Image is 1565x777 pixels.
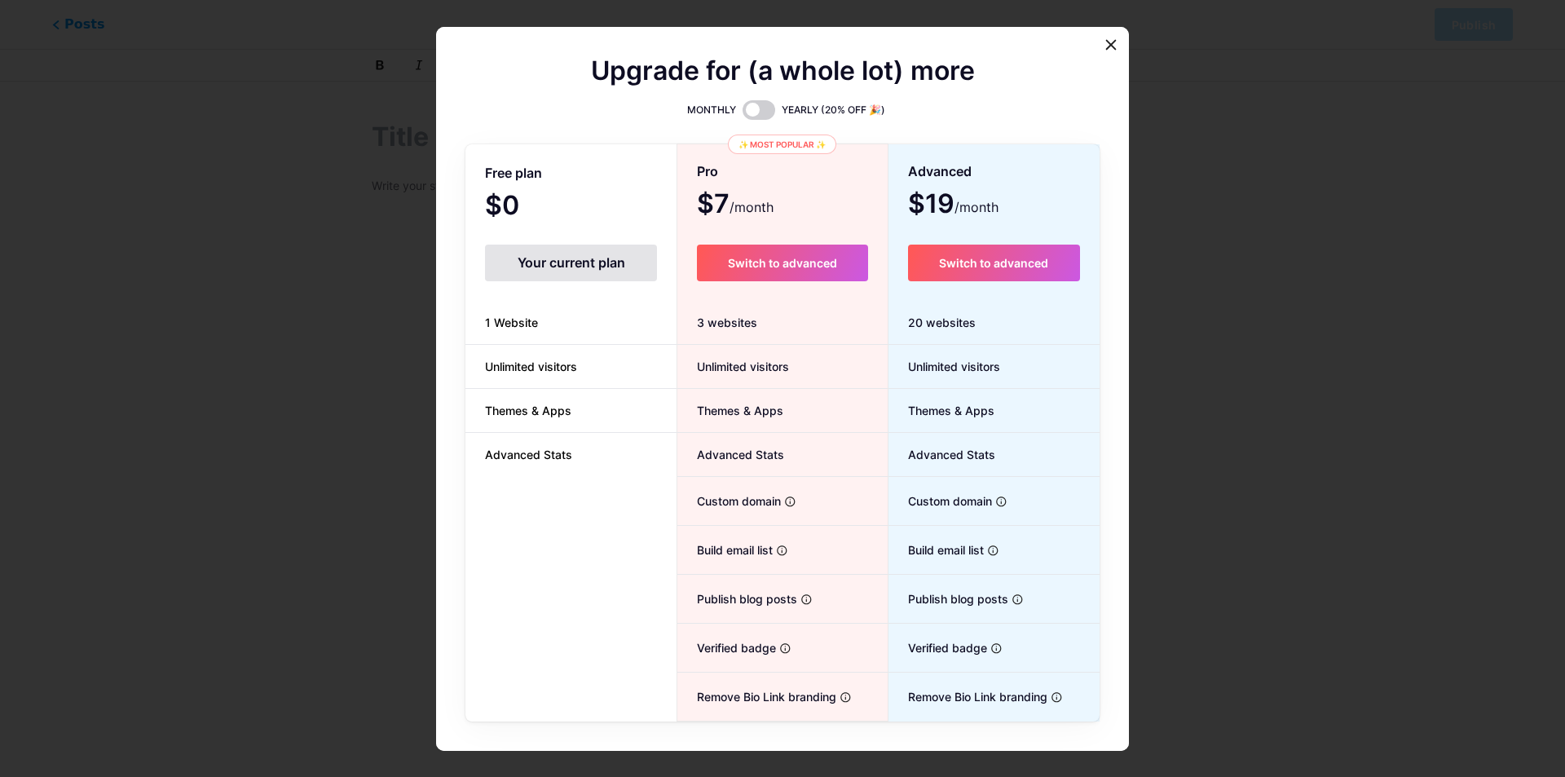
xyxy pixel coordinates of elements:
span: Themes & Apps [677,402,783,419]
span: Build email list [888,541,984,558]
span: Unlimited visitors [465,358,597,375]
span: Advanced [908,157,972,186]
span: Advanced Stats [465,446,592,463]
span: Custom domain [888,492,992,510]
div: 20 websites [888,301,1100,345]
span: Remove Bio Link branding [888,688,1047,705]
span: YEARLY (20% OFF 🎉) [782,102,885,118]
span: Verified badge [888,639,987,656]
span: Free plan [485,159,542,188]
span: Custom domain [677,492,781,510]
span: /month [730,197,774,217]
span: $0 [485,196,563,219]
span: Build email list [677,541,773,558]
span: Unlimited visitors [888,358,1000,375]
button: Switch to advanced [697,245,867,281]
span: Remove Bio Link branding [677,688,836,705]
span: Unlimited visitors [677,358,789,375]
span: Pro [697,157,718,186]
span: Switch to advanced [728,256,837,270]
span: Advanced Stats [888,446,995,463]
span: Themes & Apps [465,402,591,419]
div: Your current plan [485,245,657,281]
span: Switch to advanced [939,256,1048,270]
span: Upgrade for (a whole lot) more [591,61,975,81]
span: Themes & Apps [888,402,994,419]
button: Switch to advanced [908,245,1080,281]
span: MONTHLY [687,102,736,118]
span: Advanced Stats [677,446,784,463]
span: Verified badge [677,639,776,656]
span: Publish blog posts [677,590,797,607]
span: $19 [908,194,999,217]
span: Publish blog posts [888,590,1008,607]
div: ✨ Most popular ✨ [728,135,836,154]
span: /month [954,197,999,217]
span: 1 Website [465,314,558,331]
span: $7 [697,194,774,217]
div: 3 websites [677,301,887,345]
